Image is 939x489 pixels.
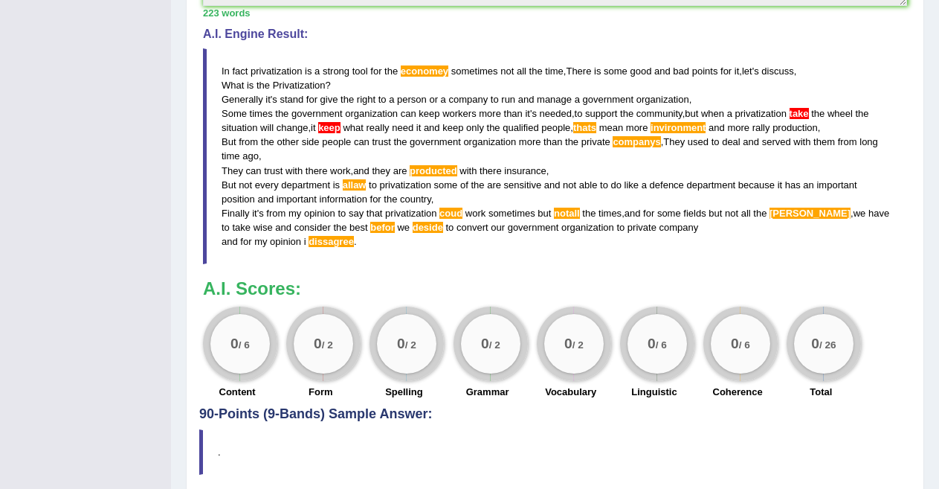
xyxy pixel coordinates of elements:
[306,94,317,105] span: for
[856,108,869,119] span: the
[500,65,514,77] span: not
[273,80,326,91] span: Privatization
[333,222,346,233] span: the
[353,165,370,176] span: and
[525,108,530,119] span: it
[754,65,759,77] span: s
[280,94,303,105] span: stand
[222,94,263,105] span: Generally
[504,179,542,191] span: sensitive
[543,136,562,147] span: than
[314,335,322,351] big: 0
[613,136,660,147] span: Possible spelling mistake. Did you mean “companies”, the plural form of the noun ‘company’?
[230,335,239,351] big: 0
[738,179,775,191] span: because
[256,80,270,91] span: the
[322,136,351,147] span: people
[616,222,625,233] span: to
[389,94,394,105] span: a
[456,222,488,233] span: convert
[643,208,654,219] span: for
[540,108,572,119] span: needed
[304,208,335,219] span: opinion
[663,136,685,147] span: They
[219,385,256,399] label: Content
[813,136,835,147] span: them
[441,94,446,105] span: a
[266,208,285,219] span: from
[650,179,684,191] span: defence
[563,179,576,191] span: not
[463,136,516,147] span: organization
[255,179,279,191] span: every
[392,122,413,133] span: need
[451,65,498,77] span: sometimes
[442,108,477,119] span: workers
[397,222,410,233] span: we
[372,136,390,147] span: trust
[517,65,526,77] span: all
[270,236,301,247] span: opinion
[410,165,457,176] span: Possible spelling mistake found. (did you mean: produced)
[504,108,523,119] span: than
[459,165,477,176] span: with
[651,122,706,133] span: Possible spelling mistake found. (did you mean: environment)
[294,222,331,233] span: consider
[466,122,484,133] span: only
[242,150,259,162] span: ago
[257,194,274,205] span: and
[424,122,440,133] span: and
[582,208,596,219] span: the
[259,208,264,219] span: s
[439,208,462,219] span: Possible spelling mistake found. (did you mean: could)
[281,179,330,191] span: department
[309,385,333,399] label: Form
[323,65,349,77] span: strong
[725,208,738,219] span: not
[701,108,724,119] span: when
[731,335,739,351] big: 0
[631,385,677,399] label: Linguistic
[393,136,407,147] span: the
[410,136,461,147] span: government
[349,208,364,219] span: say
[385,208,436,219] span: privatization
[320,94,338,105] span: give
[385,385,423,399] label: Spelling
[585,108,617,119] span: support
[341,94,354,105] span: the
[600,179,608,191] span: to
[481,335,489,351] big: 0
[803,179,813,191] span: an
[384,194,397,205] span: the
[369,179,377,191] span: to
[561,222,614,233] span: organization
[854,208,866,219] span: we
[466,385,509,399] label: Grammar
[285,165,303,176] span: with
[518,94,535,105] span: and
[541,122,570,133] span: people
[720,65,732,77] span: for
[203,278,301,298] b: A.I. Scores:
[250,108,273,119] span: times
[735,65,740,77] span: it
[625,208,641,219] span: and
[545,385,596,399] label: Vocabulary
[265,94,271,105] span: it
[685,108,698,119] span: but
[673,65,689,77] span: bad
[598,208,622,219] span: times
[370,65,381,77] span: for
[393,165,407,176] span: are
[239,339,250,351] small: / 6
[254,236,267,247] span: my
[812,335,820,351] big: 0
[203,48,907,264] blockquote: , , ' , ? ' , ' , , , , , , , , , , ' , , .
[261,136,274,147] span: the
[413,222,443,233] span: Possible spelling mistake found. (did you mean: decide)
[479,108,501,119] span: more
[222,208,250,219] span: Finally
[491,222,505,233] span: our
[330,165,350,176] span: work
